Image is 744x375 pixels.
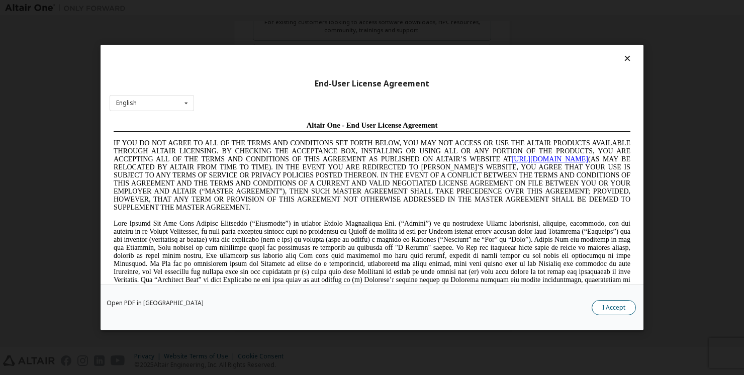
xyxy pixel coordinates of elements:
div: English [116,100,137,106]
span: Altair One - End User License Agreement [197,4,328,12]
div: End-User License Agreement [110,79,634,89]
a: Open PDF in [GEOGRAPHIC_DATA] [107,300,204,306]
span: IF YOU DO NOT AGREE TO ALL OF THE TERMS AND CONDITIONS SET FORTH BELOW, YOU MAY NOT ACCESS OR USE... [4,22,521,94]
button: I Accept [592,300,636,315]
span: Lore Ipsumd Sit Ame Cons Adipisc Elitseddo (“Eiusmodte”) in utlabor Etdolo Magnaaliqua Eni. (“Adm... [4,103,521,174]
a: [URL][DOMAIN_NAME] [402,38,479,46]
